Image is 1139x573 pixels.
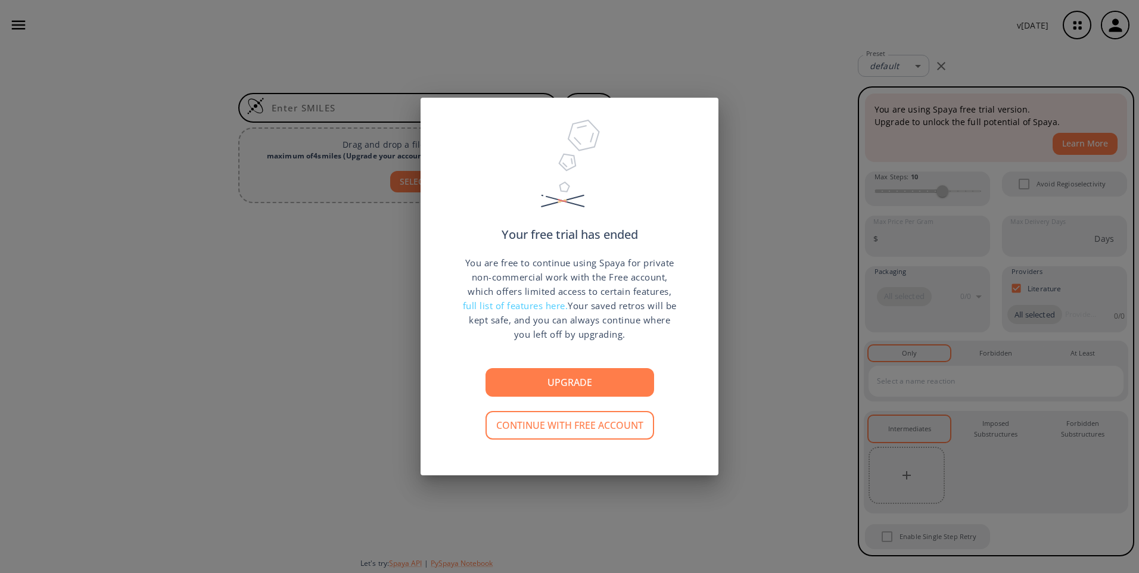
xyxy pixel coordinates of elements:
[502,229,638,241] p: Your free trial has ended
[462,256,677,341] p: You are free to continue using Spaya for private non-commercial work with the Free account, which...
[486,411,654,440] button: Continue with free account
[486,368,654,397] button: Upgrade
[463,300,568,312] span: full list of features here.
[536,116,603,229] img: Trial Ended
